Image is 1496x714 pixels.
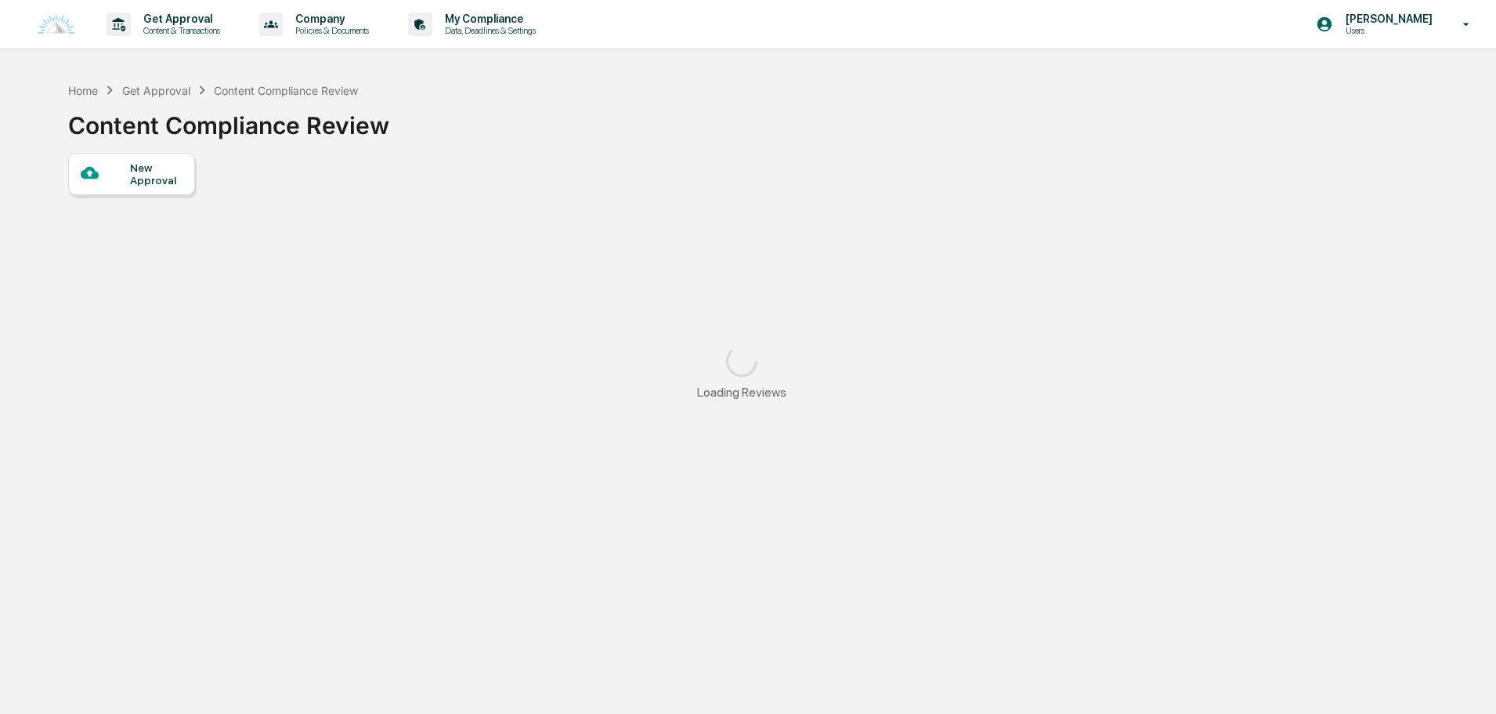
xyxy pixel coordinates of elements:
div: New Approval [130,161,182,187]
p: [PERSON_NAME] [1333,13,1440,25]
p: Data, Deadlines & Settings [432,25,544,36]
p: My Compliance [432,13,544,25]
p: Policies & Documents [283,25,377,36]
p: Company [283,13,377,25]
div: Content Compliance Review [68,99,389,140]
p: Content & Transactions [131,25,228,36]
p: Get Approval [131,13,228,25]
div: Home [68,84,98,97]
div: Loading Reviews [697,385,786,400]
p: Users [1333,25,1440,36]
div: Get Approval [122,84,190,97]
div: Content Compliance Review [214,84,358,97]
img: logo [38,14,75,35]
